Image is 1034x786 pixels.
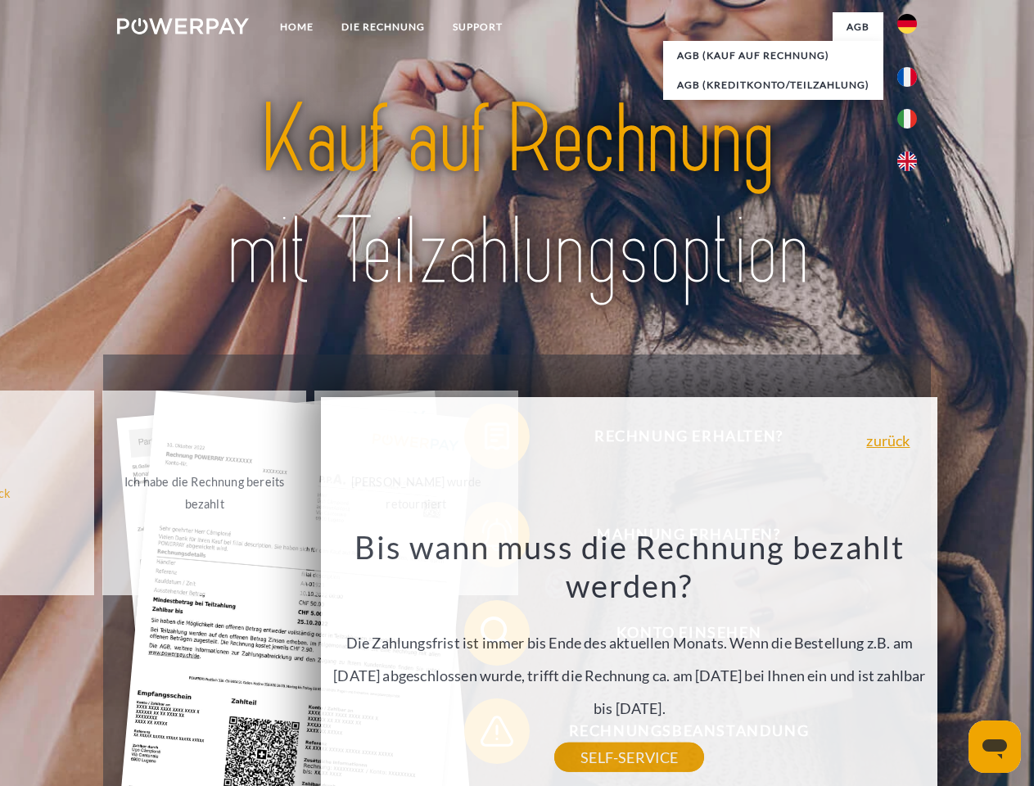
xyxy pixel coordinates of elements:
a: AGB (Kreditkonto/Teilzahlung) [663,70,883,100]
a: SUPPORT [439,12,517,42]
img: logo-powerpay-white.svg [117,18,249,34]
a: SELF-SERVICE [554,743,704,772]
img: fr [897,67,917,87]
a: Home [266,12,327,42]
a: DIE RECHNUNG [327,12,439,42]
a: agb [833,12,883,42]
h3: Bis wann muss die Rechnung bezahlt werden? [331,527,928,606]
img: de [897,14,917,34]
a: zurück [866,433,910,448]
div: Die Zahlungsfrist ist immer bis Ende des aktuellen Monats. Wenn die Bestellung z.B. am [DATE] abg... [331,527,928,757]
img: en [897,151,917,171]
a: AGB (Kauf auf Rechnung) [663,41,883,70]
img: it [897,109,917,129]
img: title-powerpay_de.svg [156,79,878,314]
iframe: Schaltfläche zum Öffnen des Messaging-Fensters [969,720,1021,773]
div: Ich habe die Rechnung bereits bezahlt [112,471,296,515]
